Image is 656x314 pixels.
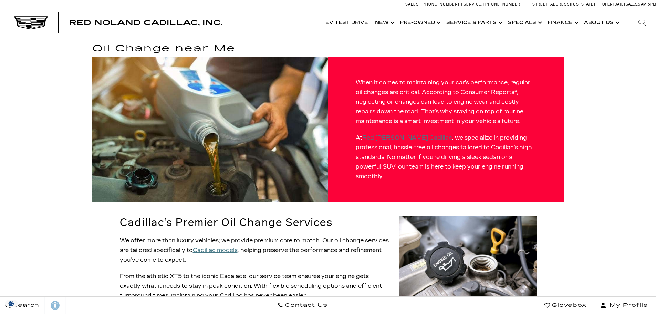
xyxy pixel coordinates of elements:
a: Red Noland Cadillac, Inc. [69,19,222,26]
a: Service & Parts [443,9,504,37]
span: , helping preserve the performance and refinement you've come to expect. [120,247,382,263]
a: Pre-Owned [396,9,443,37]
a: Cadillac models [193,247,238,253]
a: Sales: [PHONE_NUMBER] [405,2,461,6]
section: Click to Open Cookie Consent Modal [3,300,19,307]
a: Service: [PHONE_NUMBER] [461,2,524,6]
span: From the athletic XT5 to the iconic Escalade, our service team ensures your engine gets exactly w... [120,273,382,299]
span: Service: [464,2,482,7]
span: Red Noland Cadillac, Inc. [69,19,222,27]
a: Specials [504,9,544,37]
span: 9 AM-6 PM [638,2,656,7]
img: Oil Change near Me [92,57,328,202]
span: Glovebox [550,301,586,310]
a: About Us [581,9,622,37]
a: EV Test Drive [322,9,372,37]
a: Glovebox [539,297,592,314]
a: New [372,9,396,37]
img: Oil Change near Me [399,216,537,308]
span: [PHONE_NUMBER] [421,2,459,7]
img: Opt-Out Icon [3,300,19,307]
span: We offer more than luxury vehicles; we provide premium care to match. Our oil change services are... [120,237,389,253]
img: Cadillac Dark Logo with Cadillac White Text [14,16,48,29]
a: Contact Us [272,297,333,314]
span: Sales: [626,2,638,7]
span: Contact Us [283,301,327,310]
a: Red [PERSON_NAME] Cadillac [362,134,452,141]
span: [PHONE_NUMBER] [483,2,522,7]
span: Open [DATE] [602,2,625,7]
a: [STREET_ADDRESS][US_STATE] [531,2,595,7]
span: Sales: [405,2,420,7]
h1: Oil Change near Me [92,44,564,54]
span: , we specialize in providing professional, hassle-free oil changes tailored to Cadillac’s high st... [356,134,532,180]
span: When it comes to maintaining your car’s performance, regular oil changes are critical. According ... [356,79,530,124]
span: Search [11,301,39,310]
a: Finance [544,9,581,37]
span: At [356,134,362,141]
span: My Profile [607,301,648,310]
h2: Cadillac’s Premier Oil Change Services [120,216,390,229]
button: Open user profile menu [592,297,656,314]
